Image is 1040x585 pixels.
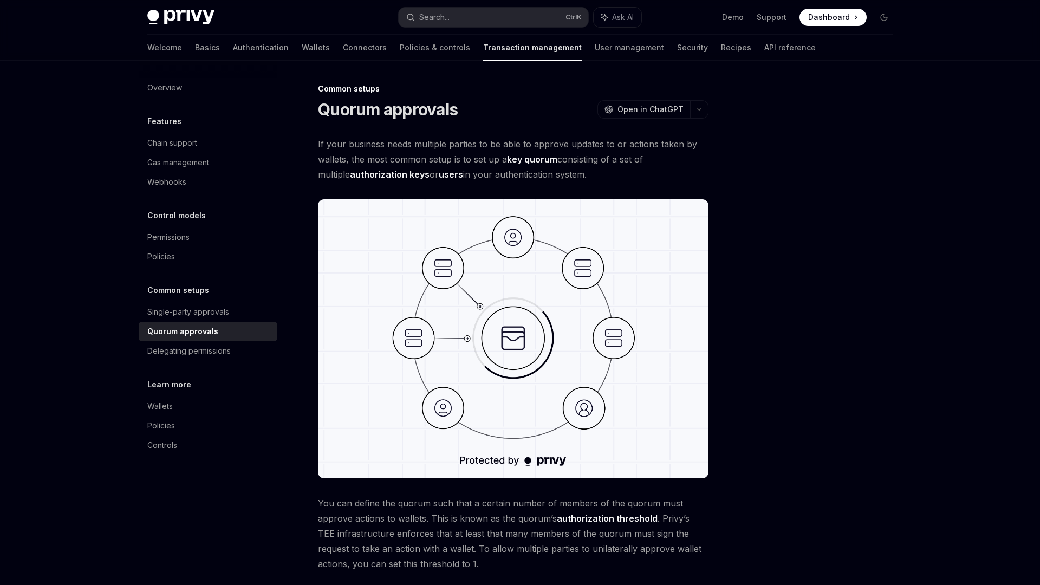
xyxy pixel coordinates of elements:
[147,419,175,432] div: Policies
[147,325,218,338] div: Quorum approvals
[399,8,588,27] button: Search...CtrlK
[565,13,582,22] span: Ctrl K
[318,496,708,571] span: You can define the quorum such that a certain number of members of the quorum must approve action...
[147,305,229,318] div: Single-party approvals
[147,439,177,452] div: Controls
[195,35,220,61] a: Basics
[139,153,277,172] a: Gas management
[594,8,641,27] button: Ask AI
[808,12,850,23] span: Dashboard
[419,11,450,24] div: Search...
[139,435,277,455] a: Controls
[139,133,277,153] a: Chain support
[139,396,277,416] a: Wallets
[507,154,557,165] a: key quorum
[139,322,277,341] a: Quorum approvals
[147,284,209,297] h5: Common setups
[147,156,209,169] div: Gas management
[400,35,470,61] a: Policies & controls
[875,9,893,26] button: Toggle dark mode
[147,344,231,357] div: Delegating permissions
[139,172,277,192] a: Webhooks
[318,136,708,182] span: If your business needs multiple parties to be able to approve updates to or actions taken by wall...
[318,100,458,119] h1: Quorum approvals
[139,302,277,322] a: Single-party approvals
[350,169,430,180] a: authorization keys
[612,12,634,23] span: Ask AI
[764,35,816,61] a: API reference
[318,83,708,94] div: Common setups
[557,513,658,524] strong: authorization threshold
[147,378,191,391] h5: Learn more
[147,35,182,61] a: Welcome
[147,400,173,413] div: Wallets
[139,247,277,266] a: Policies
[147,115,181,128] h5: Features
[147,136,197,149] div: Chain support
[677,35,708,61] a: Security
[147,81,182,94] div: Overview
[597,100,690,119] button: Open in ChatGPT
[721,35,751,61] a: Recipes
[439,169,463,180] a: users
[722,12,744,23] a: Demo
[139,78,277,97] a: Overview
[302,35,330,61] a: Wallets
[757,12,786,23] a: Support
[147,231,190,244] div: Permissions
[147,209,206,222] h5: Control models
[233,35,289,61] a: Authentication
[147,250,175,263] div: Policies
[139,341,277,361] a: Delegating permissions
[318,199,708,478] img: quorum approval
[343,35,387,61] a: Connectors
[799,9,867,26] a: Dashboard
[617,104,684,115] span: Open in ChatGPT
[147,175,186,188] div: Webhooks
[139,416,277,435] a: Policies
[595,35,664,61] a: User management
[139,227,277,247] a: Permissions
[147,10,214,25] img: dark logo
[483,35,582,61] a: Transaction management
